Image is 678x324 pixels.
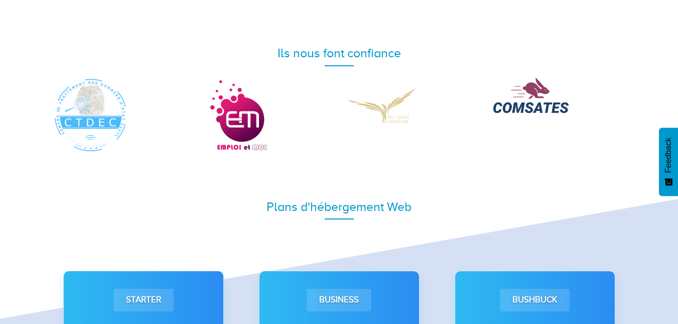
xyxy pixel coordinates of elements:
div: Starter [113,289,174,311]
div: Plans d'hébergement Web [53,198,625,216]
img: CTDEC [53,77,128,153]
button: Feedback - Afficher l’enquête [659,128,678,196]
div: Business [307,289,371,311]
div: Bushbuck [500,289,570,311]
img: Emploi et Moi [200,77,275,153]
span: Feedback [664,138,673,173]
div: Ils nous font confiance [53,44,625,62]
img: COMSATES [493,77,569,113]
img: DS Corporate [347,77,422,134]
